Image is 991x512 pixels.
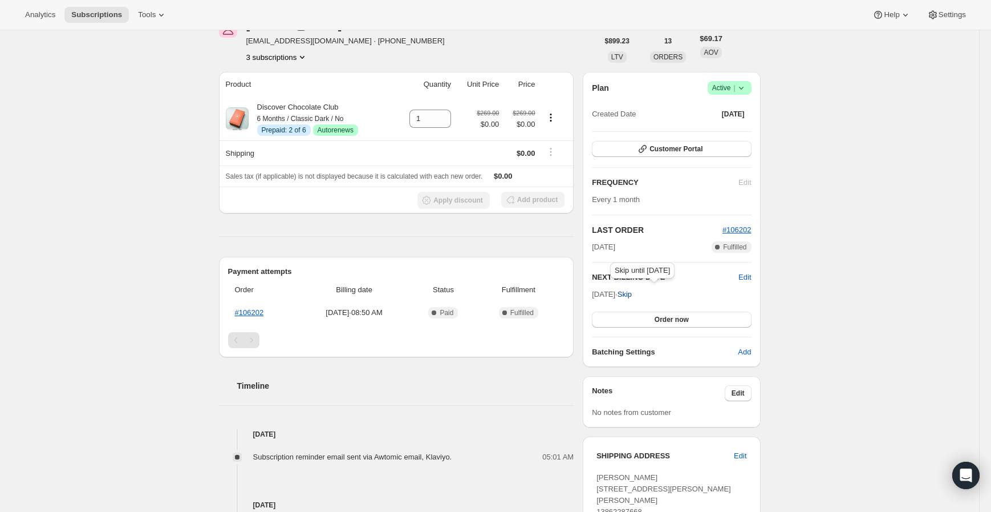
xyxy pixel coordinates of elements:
[257,115,344,123] small: 6 Months / Classic Dark / No
[237,380,574,392] h2: Timeline
[219,72,395,97] th: Product
[246,35,445,47] span: [EMAIL_ADDRESS][DOMAIN_NAME] · [PHONE_NUMBER]
[657,33,679,49] button: 13
[722,224,752,236] button: #106202
[611,285,639,304] button: Skip
[664,37,672,46] span: 13
[700,33,722,45] span: $69.17
[592,177,738,188] h2: FREQUENCY
[18,7,62,23] button: Analytics
[722,110,745,119] span: [DATE]
[952,462,980,489] div: Open Intercom Messenger
[727,447,753,465] button: Edit
[592,82,609,94] h2: Plan
[596,450,734,462] h3: SHIPPING ADDRESS
[138,10,156,19] span: Tools
[246,51,308,63] button: Product actions
[226,172,483,180] span: Sales tax (if applicable) is not displayed because it is calculated with each new order.
[318,126,354,135] span: Autorenews
[734,450,746,462] span: Edit
[301,284,408,296] span: Billing date
[939,10,966,19] span: Settings
[440,308,453,317] span: Paid
[510,308,534,317] span: Fulfilled
[494,172,513,180] span: $0.00
[131,7,174,23] button: Tools
[592,312,751,328] button: Order now
[25,10,55,19] span: Analytics
[262,126,306,135] span: Prepaid: 2 of 6
[249,102,358,136] div: Discover Chocolate Club
[732,389,745,398] span: Edit
[592,195,640,204] span: Every 1 month
[219,499,574,511] h4: [DATE]
[592,385,725,401] h3: Notes
[605,37,629,46] span: $899.23
[228,277,298,303] th: Order
[598,33,636,49] button: $899.23
[618,289,632,300] span: Skip
[592,108,636,120] span: Created Date
[502,72,538,97] th: Price
[228,332,565,348] nav: Pagination
[506,119,535,130] span: $0.00
[246,19,386,31] div: [PERSON_NAME] Bass
[731,343,758,361] button: Add
[611,53,623,61] span: LTV
[592,141,751,157] button: Customer Portal
[592,224,722,236] h2: LAST ORDER
[477,119,499,130] span: $0.00
[477,110,499,116] small: $269.00
[866,7,917,23] button: Help
[655,315,689,324] span: Order now
[738,346,751,358] span: Add
[884,10,899,19] span: Help
[592,272,738,283] h2: NEXT BILLING DATE
[542,146,560,158] button: Shipping actions
[592,346,738,358] h6: Batching Settings
[649,144,702,154] span: Customer Portal
[64,7,129,23] button: Subscriptions
[704,49,718,57] span: AOV
[592,290,632,299] span: [DATE] ·
[738,272,751,283] button: Edit
[253,453,452,461] span: Subscription reminder email sent via Awtomic email, Klaviyo.
[725,385,752,401] button: Edit
[733,83,735,92] span: |
[219,140,395,166] th: Shipping
[480,284,558,296] span: Fulfillment
[395,72,454,97] th: Quantity
[517,149,535,158] span: $0.00
[226,107,249,130] img: product img
[542,451,574,463] span: 05:01 AM
[592,408,671,417] span: No notes from customer
[454,72,502,97] th: Unit Price
[722,225,752,234] a: #106202
[301,307,408,319] span: [DATE] · 08:50 AM
[592,241,615,253] span: [DATE]
[228,266,565,277] h2: Payment attempts
[715,106,752,122] button: [DATE]
[542,111,560,124] button: Product actions
[653,53,683,61] span: ORDERS
[712,82,747,94] span: Active
[513,110,535,116] small: $269.00
[235,308,264,317] a: #106202
[723,243,746,252] span: Fulfilled
[920,7,973,23] button: Settings
[71,10,122,19] span: Subscriptions
[414,284,472,296] span: Status
[219,429,574,440] h4: [DATE]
